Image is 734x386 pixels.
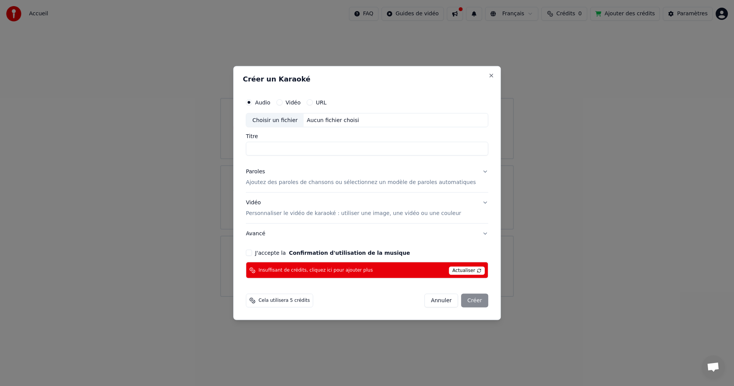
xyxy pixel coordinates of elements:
button: ParolesAjoutez des paroles de chansons ou sélectionnez un modèle de paroles automatiques [246,162,488,192]
label: Audio [255,99,270,105]
label: URL [316,99,326,105]
button: VidéoPersonnaliser le vidéo de karaoké : utiliser une image, une vidéo ou une couleur [246,193,488,223]
div: Paroles [246,168,265,176]
span: Insuffisant de crédits, cliquez ici pour ajouter plus [258,267,373,273]
span: Cela utilisera 5 crédits [258,298,310,304]
p: Personnaliser le vidéo de karaoké : utiliser une image, une vidéo ou une couleur [246,210,461,217]
button: Avancé [246,224,488,244]
div: Aucun fichier choisi [304,116,362,124]
span: Actualiser [449,267,485,275]
button: Annuler [424,294,458,308]
label: Titre [246,134,488,139]
h2: Créer un Karaoké [243,75,491,82]
label: J'accepte la [255,250,410,256]
div: Vidéo [246,199,461,217]
p: Ajoutez des paroles de chansons ou sélectionnez un modèle de paroles automatiques [246,179,476,186]
button: J'accepte la [289,250,410,256]
div: Choisir un fichier [246,113,304,127]
label: Vidéo [286,99,300,105]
